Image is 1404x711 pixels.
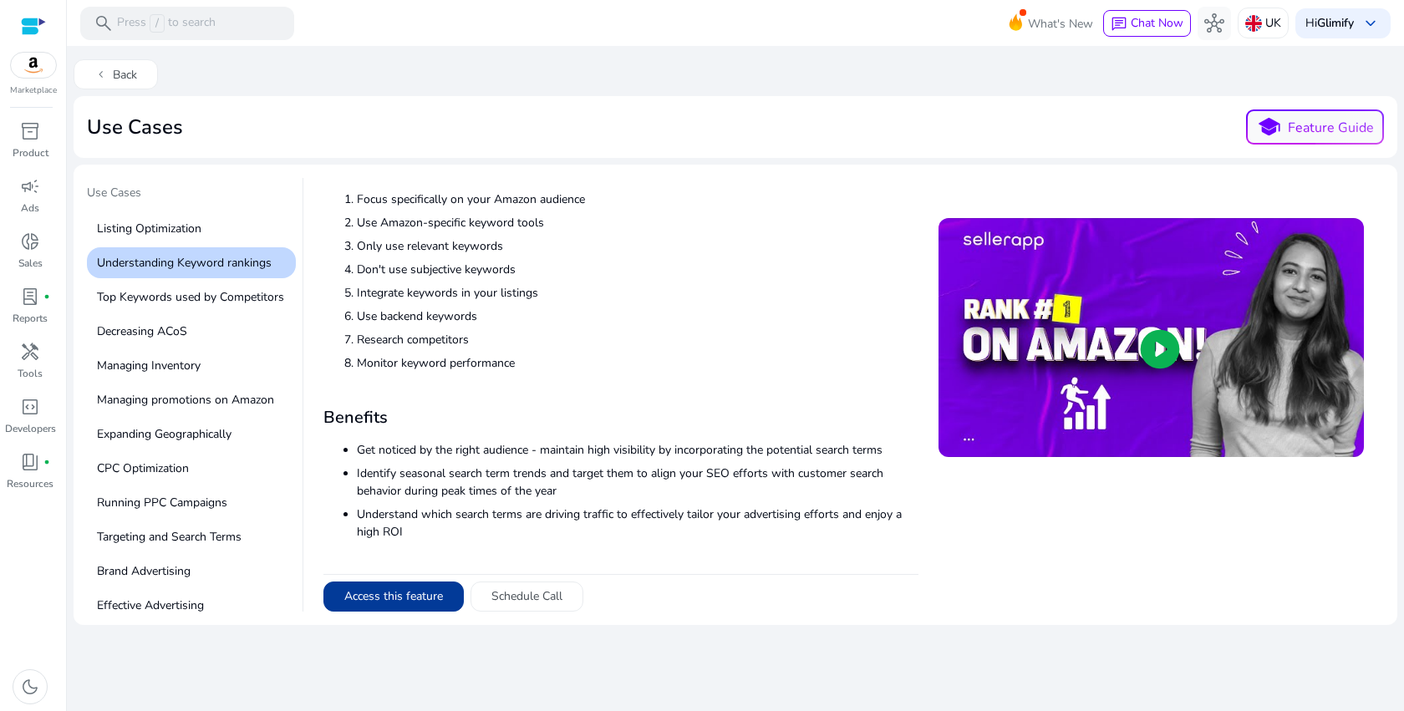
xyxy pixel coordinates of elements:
[20,121,40,141] span: inventory_2
[1028,9,1093,38] span: What's New
[87,487,296,518] p: Running PPC Campaigns
[74,59,158,89] button: chevron_leftBack
[20,231,40,251] span: donut_small
[87,590,296,621] p: Effective Advertising
[1137,325,1183,372] span: play_circle
[1305,18,1354,29] p: Hi
[471,581,583,612] button: Schedule Call
[87,419,296,449] p: Expanding Geographically
[87,316,296,347] p: Decreasing ACoS
[1317,15,1354,31] b: Glimify
[87,350,296,381] p: Managing Inventory
[43,293,50,300] span: fiber_manual_record
[1198,7,1231,40] button: hub
[43,459,50,465] span: fiber_manual_record
[357,465,918,500] li: Identify seasonal search term trends and target them to align your SEO efforts with customer sear...
[357,237,918,255] li: Only use relevant keywords
[117,14,216,33] p: Press to search
[5,421,56,436] p: Developers
[323,408,918,428] h3: Benefits
[1246,109,1384,145] button: schoolFeature Guide
[357,190,918,208] li: Focus specifically on your Amazon audience
[357,441,918,459] li: Get noticed by the right audience - maintain high visibility by incorporating the potential searc...
[11,53,56,78] img: amazon.svg
[87,521,296,552] p: Targeting and Search Terms
[7,476,53,491] p: Resources
[1111,16,1127,33] span: chat
[87,184,296,208] p: Use Cases
[20,287,40,307] span: lab_profile
[87,115,183,140] h2: Use Cases
[20,677,40,697] span: dark_mode
[357,284,918,302] li: Integrate keywords in your listings
[1265,8,1281,38] p: UK
[357,214,918,231] li: Use Amazon-specific keyword tools
[357,354,918,372] li: Monitor keyword performance
[1361,13,1381,33] span: keyboard_arrow_down
[87,213,296,244] p: Listing Optimization
[357,307,918,325] li: Use backend keywords
[150,14,165,33] span: /
[18,366,43,381] p: Tools
[13,311,48,326] p: Reports
[21,201,39,216] p: Ads
[1257,115,1281,140] span: school
[1288,118,1374,138] p: Feature Guide
[10,84,57,97] p: Marketplace
[87,247,296,278] p: Understanding Keyword rankings
[87,282,296,312] p: Top Keywords used by Competitors
[87,556,296,587] p: Brand Advertising
[87,453,296,484] p: CPC Optimization
[357,331,918,348] li: Research competitors
[1103,10,1191,37] button: chatChat Now
[94,13,114,33] span: search
[20,397,40,417] span: code_blocks
[20,342,40,362] span: handyman
[13,145,48,160] p: Product
[357,505,918,541] li: Understand which search terms are driving traffic to effectively tailor your advertising efforts ...
[1204,13,1224,33] span: hub
[323,581,464,612] button: Access this feature
[20,176,40,196] span: campaign
[1245,15,1262,32] img: uk.svg
[20,452,40,472] span: book_4
[18,256,43,271] p: Sales
[87,384,296,415] p: Managing promotions on Amazon
[939,218,1364,457] img: sddefault.jpg
[1131,15,1183,31] span: Chat Now
[94,68,108,81] span: chevron_left
[357,261,918,278] li: Don't use subjective keywords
